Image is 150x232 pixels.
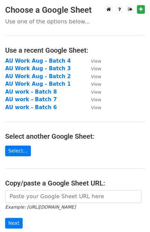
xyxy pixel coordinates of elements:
a: AU work - Batch 7 [5,96,57,103]
input: Paste your Google Sheet URL here [5,190,141,203]
a: View [84,89,101,95]
small: View [91,66,101,71]
small: View [91,74,101,79]
p: Use one of the options below... [5,18,145,25]
a: View [84,81,101,87]
h3: Choose a Google Sheet [5,5,145,15]
a: View [84,96,101,103]
a: AU Work Aug - Batch 3 [5,65,71,72]
a: AU Work Aug - Batch 1 [5,81,71,87]
a: AU Work Aug - Batch 2 [5,73,71,80]
a: Select... [5,146,31,156]
a: AU work - Batch 6 [5,104,57,110]
small: View [91,82,101,87]
small: Example: [URL][DOMAIN_NAME] [5,204,76,210]
small: View [91,105,101,110]
small: View [91,89,101,95]
a: View [84,104,101,110]
h4: Select another Google Sheet: [5,132,145,140]
a: AU Work Aug - Batch 4 [5,58,71,64]
a: View [84,58,101,64]
small: View [91,59,101,64]
input: Next [5,218,23,229]
h4: Copy/paste a Google Sheet URL: [5,179,145,187]
a: View [84,65,101,72]
small: View [91,97,101,102]
a: View [84,73,101,80]
h4: Use a recent Google Sheet: [5,46,145,54]
a: AU work - Batch 8 [5,89,57,95]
